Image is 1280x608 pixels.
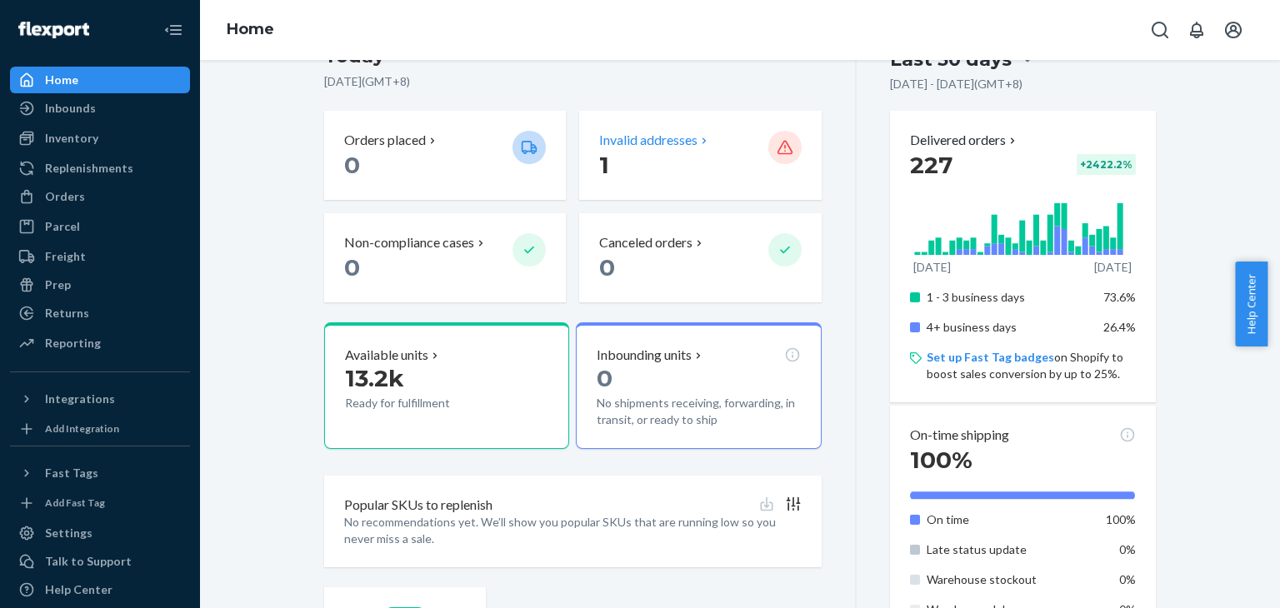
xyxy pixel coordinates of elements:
p: Non-compliance cases [344,233,474,252]
button: Available units13.2kReady for fulfillment [324,322,569,449]
a: Add Integration [10,419,190,439]
div: + 2422.2 % [1077,154,1136,175]
p: Inbounding units [597,346,692,365]
div: Orders [45,188,85,205]
button: Fast Tags [10,460,190,486]
div: Reporting [45,335,101,351]
a: Prep [10,272,190,298]
p: Ready for fulfillment [345,395,499,411]
button: Canceled orders 0 [579,213,821,302]
span: 73.6% [1103,290,1136,304]
div: Settings [45,525,92,541]
button: Integrations [10,386,190,412]
button: Inbounding units0No shipments receiving, forwarding, in transit, or ready to ship [576,322,821,449]
p: on Shopify to boost sales conversion by up to 25%. [927,349,1136,382]
p: No shipments receiving, forwarding, in transit, or ready to ship [597,395,800,428]
span: 100% [910,446,972,474]
span: 0 [344,253,360,282]
div: Inventory [45,130,98,147]
div: Returns [45,305,89,321]
span: 0 [344,151,360,179]
button: Help Center [1235,262,1267,346]
span: 0 [597,364,612,392]
div: Home [45,72,78,88]
a: Parcel [10,213,190,240]
p: 1 - 3 business days [927,289,1091,306]
div: Add Fast Tag [45,496,105,510]
p: No recommendations yet. We’ll show you popular SKUs that are running low so you never miss a sale. [344,514,802,547]
a: Freight [10,243,190,270]
button: Open Search Box [1143,13,1177,47]
p: [DATE] [1094,259,1132,276]
p: Popular SKUs to replenish [344,496,492,515]
a: Orders [10,183,190,210]
a: Reporting [10,330,190,356]
button: Delivered orders [910,131,1019,150]
span: 0% [1119,542,1136,556]
p: Late status update [927,541,1091,558]
button: Close Navigation [157,13,190,47]
span: 0 [599,253,615,282]
div: Add Integration [45,421,119,436]
div: Integrations [45,391,115,407]
div: Parcel [45,218,80,235]
span: 26.4% [1103,320,1136,334]
p: Invalid addresses [599,131,697,150]
p: Warehouse stockout [927,571,1091,588]
span: 13.2k [345,364,404,392]
span: 227 [910,151,952,179]
ol: breadcrumbs [213,6,287,54]
a: Home [10,67,190,93]
a: Help Center [10,576,190,603]
a: Settings [10,520,190,546]
button: Invalid addresses 1 [579,111,821,200]
div: Replenishments [45,160,133,177]
a: Add Fast Tag [10,493,190,513]
p: [DATE] ( GMT+8 ) [324,73,822,90]
div: Prep [45,277,71,293]
a: Returns [10,300,190,326]
p: Orders placed [344,131,426,150]
a: Inventory [10,125,190,152]
div: Freight [45,248,86,265]
a: Replenishments [10,155,190,182]
p: Canceled orders [599,233,692,252]
div: Talk to Support [45,553,132,570]
span: 1 [599,151,609,179]
span: 0% [1119,572,1136,586]
a: Talk to Support [10,548,190,575]
p: 4+ business days [927,319,1091,336]
a: Inbounds [10,95,190,122]
div: Fast Tags [45,465,98,481]
img: Flexport logo [18,22,89,38]
div: Help Center [45,581,112,598]
div: Inbounds [45,100,96,117]
button: Open account menu [1217,13,1250,47]
p: On time [927,511,1091,528]
p: [DATE] - [DATE] ( GMT+8 ) [890,76,1022,92]
p: On-time shipping [910,426,1009,445]
span: 100% [1106,512,1136,526]
button: Non-compliance cases 0 [324,213,566,302]
button: Open notifications [1180,13,1213,47]
a: Set up Fast Tag badges [927,350,1054,364]
p: Available units [345,346,428,365]
button: Orders placed 0 [324,111,566,200]
p: [DATE] [913,259,951,276]
a: Home [227,20,274,38]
